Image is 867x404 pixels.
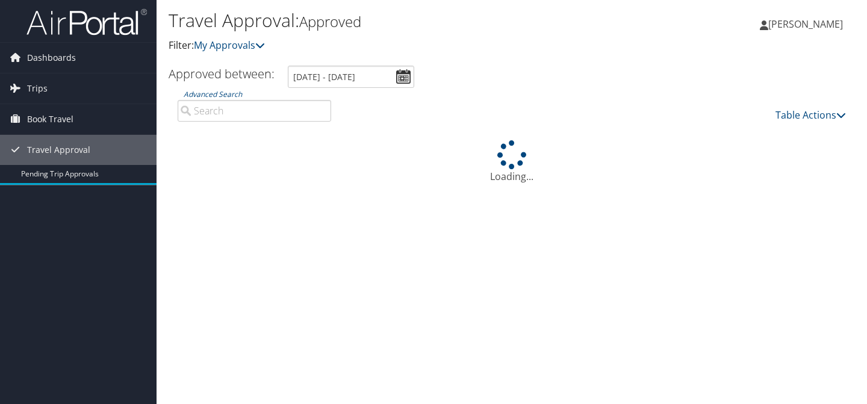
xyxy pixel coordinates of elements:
[27,73,48,104] span: Trips
[169,140,855,184] div: Loading...
[26,8,147,36] img: airportal-logo.png
[27,135,90,165] span: Travel Approval
[184,89,242,99] a: Advanced Search
[760,6,855,42] a: [PERSON_NAME]
[299,11,361,31] small: Approved
[27,43,76,73] span: Dashboards
[169,38,626,54] p: Filter:
[178,100,331,122] input: Advanced Search
[27,104,73,134] span: Book Travel
[775,108,846,122] a: Table Actions
[169,66,275,82] h3: Approved between:
[194,39,265,52] a: My Approvals
[288,66,414,88] input: [DATE] - [DATE]
[768,17,843,31] span: [PERSON_NAME]
[169,8,626,33] h1: Travel Approval:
